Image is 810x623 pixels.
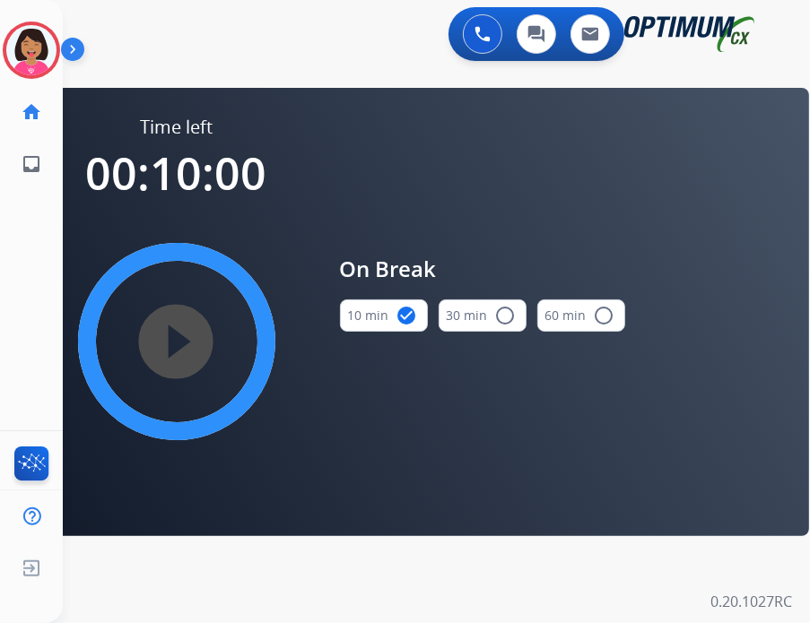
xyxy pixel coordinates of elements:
[140,115,213,140] span: Time left
[396,305,418,326] mat-icon: check_circle
[21,153,42,175] mat-icon: inbox
[21,101,42,123] mat-icon: home
[537,299,625,332] button: 60 min
[166,331,187,352] mat-icon: play_circle_filled
[439,299,527,332] button: 30 min
[594,305,615,326] mat-icon: radio_button_unchecked
[6,25,57,75] img: avatar
[495,305,517,326] mat-icon: radio_button_unchecked
[340,253,625,285] span: On Break
[710,591,792,612] p: 0.20.1027RC
[340,299,428,332] button: 10 min
[86,143,267,203] span: 00:10:00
